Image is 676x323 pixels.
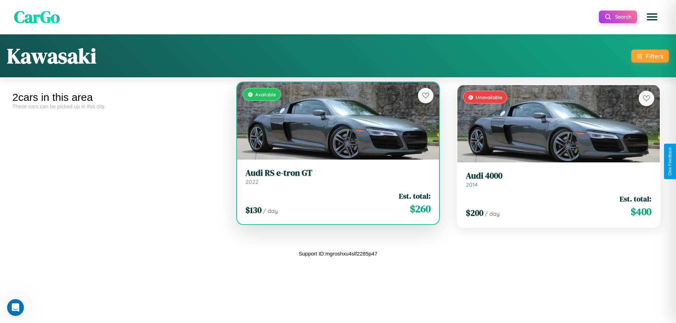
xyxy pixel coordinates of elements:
div: Filters [646,52,663,60]
h3: Audi RS e-tron GT [245,168,431,178]
span: $ 400 [631,205,651,219]
button: Search [599,11,637,23]
span: 2022 [245,178,258,185]
span: / day [485,210,500,217]
div: Give Feedback [668,147,672,176]
span: 2014 [466,181,478,188]
span: Search [615,14,631,20]
span: / day [263,207,278,214]
span: CarGo [14,5,60,28]
span: $ 260 [410,202,431,216]
a: Audi 40002014 [466,171,651,188]
iframe: Intercom live chat [7,299,24,316]
button: Filters [631,50,669,63]
button: Open menu [642,7,662,27]
div: 2 cars in this area [12,91,223,103]
span: $ 130 [245,204,262,216]
span: $ 200 [466,207,483,219]
span: Est. total: [399,191,431,201]
div: These cars can be picked up in this city. [12,103,223,109]
span: Unavailable [476,94,502,100]
a: Audi RS e-tron GT2022 [245,168,431,185]
h1: Kawasaki [7,41,96,70]
span: Est. total: [620,194,651,204]
span: Available [255,91,276,97]
h3: Audi 4000 [466,171,651,181]
p: Support ID: mgroshxu4slf2285p47 [299,249,377,258]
